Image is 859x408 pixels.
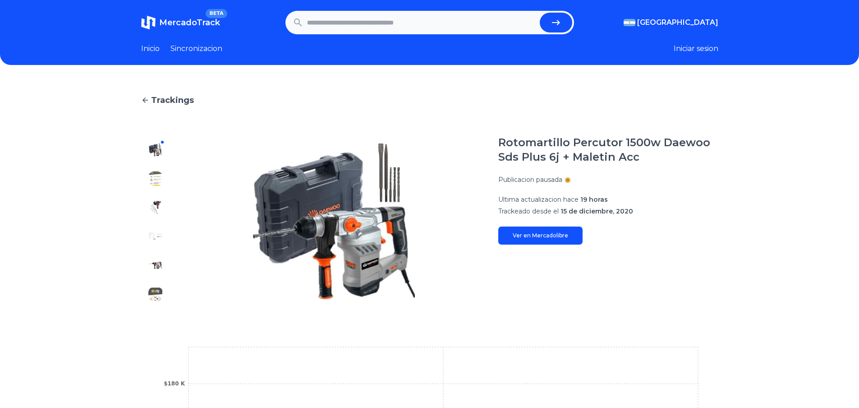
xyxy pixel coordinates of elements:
a: Inicio [141,43,160,54]
a: MercadoTrackBETA [141,15,220,30]
a: Ver en Mercadolibre [498,227,583,245]
img: MercadoTrack [141,15,156,30]
img: Rotomartillo Percutor 1500w Daewoo Sds Plus 6j + Maletin Acc [148,200,163,215]
span: BETA [206,9,227,18]
button: [GEOGRAPHIC_DATA] [624,17,718,28]
span: 19 horas [580,195,608,204]
span: Trackings [151,94,194,107]
img: Rotomartillo Percutor 1500w Daewoo Sds Plus 6j + Maletin Acc [148,229,163,244]
span: [GEOGRAPHIC_DATA] [637,17,718,28]
tspan: $180 K [164,380,185,387]
img: Argentina [624,19,635,26]
span: 15 de diciembre, 2020 [560,207,633,215]
p: Publicacion pausada [498,175,562,184]
img: Rotomartillo Percutor 1500w Daewoo Sds Plus 6j + Maletin Acc [188,135,480,309]
span: MercadoTrack [159,18,220,28]
span: Trackeado desde el [498,207,559,215]
img: Rotomartillo Percutor 1500w Daewoo Sds Plus 6j + Maletin Acc [148,258,163,273]
a: Sincronizacion [170,43,222,54]
img: Rotomartillo Percutor 1500w Daewoo Sds Plus 6j + Maletin Acc [148,287,163,301]
button: Iniciar sesion [674,43,718,54]
span: Ultima actualizacion hace [498,195,579,204]
img: Rotomartillo Percutor 1500w Daewoo Sds Plus 6j + Maletin Acc [148,172,163,186]
a: Trackings [141,94,718,107]
img: Rotomartillo Percutor 1500w Daewoo Sds Plus 6j + Maletin Acc [148,143,163,157]
h1: Rotomartillo Percutor 1500w Daewoo Sds Plus 6j + Maletin Acc [498,135,718,164]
